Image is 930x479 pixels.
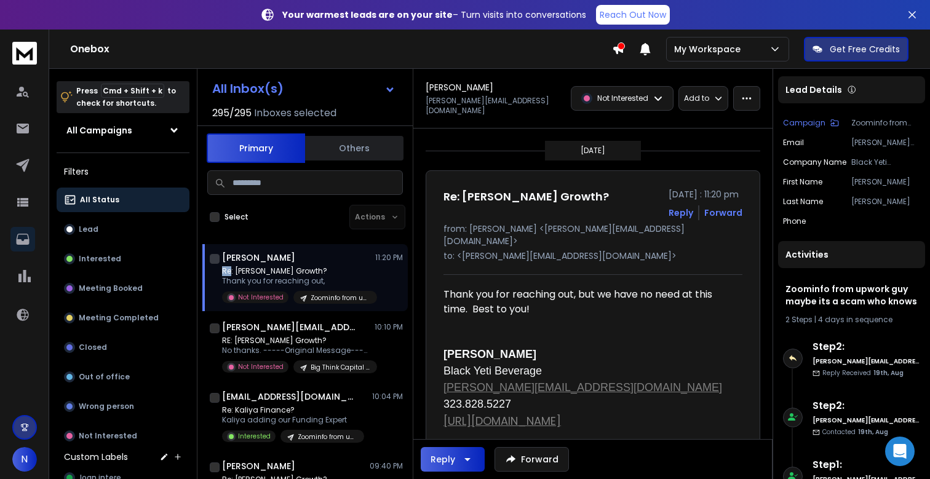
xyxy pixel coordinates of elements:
p: Out of office [79,372,130,382]
p: Thank you for reaching out, [222,276,370,286]
h1: All Inbox(s) [212,82,284,95]
h1: Onebox [70,42,612,57]
button: Others [305,135,403,162]
p: 11:20 PM [375,253,403,263]
button: Lead [57,217,189,242]
p: All Status [80,195,119,205]
h1: [PERSON_NAME] [222,251,295,264]
p: Re: [PERSON_NAME] Growth? [222,266,370,276]
button: N [12,447,37,472]
p: No thanks. -----Original Message----- From: [222,346,370,355]
button: All Inbox(s) [202,76,405,101]
p: Not Interested [597,93,648,103]
p: Interested [238,432,271,441]
button: Campaign [783,118,839,128]
button: Meeting Booked [57,276,189,301]
p: 09:40 PM [370,461,403,471]
h1: Re: [PERSON_NAME] Growth? [443,188,609,205]
p: Big Think Capital - LOC [311,363,370,372]
h6: [PERSON_NAME][EMAIL_ADDRESS][DOMAIN_NAME] [813,357,920,366]
button: Reply [421,447,485,472]
p: Reach Out Now [600,9,666,21]
a: [PERSON_NAME][EMAIL_ADDRESS][DOMAIN_NAME] [443,381,722,394]
button: Wrong person [57,394,189,419]
p: Contacted [822,427,888,437]
font: 323.828.5227 [443,398,511,410]
p: – Turn visits into conversations [282,9,586,21]
button: Meeting Completed [57,306,189,330]
span: Cmd + Shift + k [101,84,164,98]
button: Not Interested [57,424,189,448]
p: 10:10 PM [375,322,403,332]
p: to: <[PERSON_NAME][EMAIL_ADDRESS][DOMAIN_NAME]> [443,250,742,262]
div: Thank you for reaching out, but we have no need at this time. Best to you! [443,287,733,317]
h3: Filters [57,163,189,180]
p: Wrong person [79,402,134,411]
button: All Campaigns [57,118,189,143]
h3: Inboxes selected [254,106,336,121]
div: Open Intercom Messenger [885,437,915,466]
p: Not Interested [238,293,284,302]
button: Closed [57,335,189,360]
div: Activities [778,241,925,268]
p: Last Name [783,197,823,207]
p: Lead Details [785,84,842,96]
p: Lead [79,224,98,234]
p: [PERSON_NAME] [851,177,920,187]
h3: Custom Labels [64,451,128,463]
p: Meeting Booked [79,283,143,293]
p: Zoominfo from upwork guy maybe its a scam who knows [851,118,920,128]
button: All Status [57,188,189,212]
h1: All Campaigns [66,124,132,137]
p: Meeting Completed [79,313,159,323]
a: Reach Out Now [596,5,670,25]
p: My Workspace [674,43,745,55]
h1: [EMAIL_ADDRESS][DOMAIN_NAME] +1 [222,390,357,403]
p: Closed [79,342,107,352]
p: Add to [684,93,709,103]
button: Interested [57,247,189,271]
div: Forward [704,207,742,219]
h1: [PERSON_NAME] [222,460,295,472]
p: [DATE] : 11:20 pm [669,188,742,200]
label: Select [225,212,248,222]
span: 19th, Aug [873,368,904,378]
p: Company Name [783,157,846,167]
div: Reply [431,453,455,465]
p: Reply Received [822,368,904,378]
p: Email [783,138,804,148]
p: Kaliya adding our Funding Expert [222,415,364,425]
p: [PERSON_NAME][EMAIL_ADDRESS][DOMAIN_NAME] [426,96,563,116]
strong: Your warmest leads are on your site [282,9,453,21]
h1: Zoominfo from upwork guy maybe its a scam who knows [785,283,918,307]
p: Zoominfo from upwork guy maybe its a scam who knows [298,432,357,441]
p: [DATE] [581,146,605,156]
img: logo [12,42,37,65]
button: Primary [207,133,305,163]
h6: Step 2 : [813,339,920,354]
span: 19th, Aug [858,427,888,437]
p: Get Free Credits [830,43,900,55]
span: 4 days in sequence [818,314,892,325]
p: Campaign [783,118,825,128]
button: Get Free Credits [804,37,908,61]
p: Phone [783,216,806,226]
button: Reply [669,207,693,219]
p: Press to check for shortcuts. [76,85,176,109]
p: 10:04 PM [372,392,403,402]
span: 2 Steps [785,314,813,325]
button: Out of office [57,365,189,389]
p: Zoominfo from upwork guy maybe its a scam who knows [311,293,370,303]
p: First Name [783,177,822,187]
p: Not Interested [238,362,284,371]
h1: [PERSON_NAME] [426,81,493,93]
font: Black Yeti Beverage [443,365,542,377]
h6: Step 1 : [813,457,920,472]
h6: [PERSON_NAME][EMAIL_ADDRESS][DOMAIN_NAME] [813,416,920,425]
p: [PERSON_NAME][EMAIL_ADDRESS][DOMAIN_NAME] [851,138,920,148]
b: [PERSON_NAME] [443,348,536,360]
p: Interested [79,254,121,264]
